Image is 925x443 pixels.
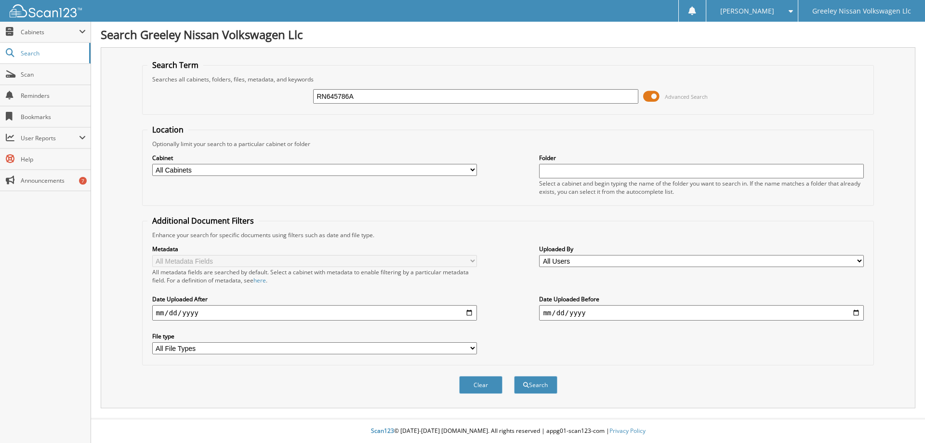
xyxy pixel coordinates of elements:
span: Advanced Search [665,93,708,100]
div: Optionally limit your search to a particular cabinet or folder [147,140,869,148]
span: Search [21,49,84,57]
span: Help [21,155,86,163]
legend: Search Term [147,60,203,70]
label: Cabinet [152,154,477,162]
label: Uploaded By [539,245,864,253]
span: Reminders [21,92,86,100]
span: Greeley Nissan Volkswagen Llc [812,8,911,14]
button: Clear [459,376,502,394]
div: © [DATE]-[DATE] [DOMAIN_NAME]. All rights reserved | appg01-scan123-com | [91,419,925,443]
span: User Reports [21,134,79,142]
h1: Search Greeley Nissan Volkswagen Llc [101,27,915,42]
label: Date Uploaded After [152,295,477,303]
span: Scan123 [371,427,394,435]
div: Enhance your search for specific documents using filters such as date and file type. [147,231,869,239]
input: end [539,305,864,321]
div: Searches all cabinets, folders, files, metadata, and keywords [147,75,869,83]
iframe: Chat Widget [877,397,925,443]
div: All metadata fields are searched by default. Select a cabinet with metadata to enable filtering b... [152,268,477,284]
span: Announcements [21,176,86,185]
div: 7 [79,177,87,185]
span: Scan [21,70,86,79]
label: File type [152,332,477,340]
img: scan123-logo-white.svg [10,4,82,17]
label: Folder [539,154,864,162]
span: [PERSON_NAME] [720,8,774,14]
label: Metadata [152,245,477,253]
div: Select a cabinet and begin typing the name of the folder you want to search in. If the name match... [539,179,864,196]
legend: Location [147,124,188,135]
button: Search [514,376,557,394]
label: Date Uploaded Before [539,295,864,303]
a: Privacy Policy [609,427,646,435]
span: Cabinets [21,28,79,36]
input: start [152,305,477,321]
a: here [253,276,266,284]
legend: Additional Document Filters [147,215,259,226]
span: Bookmarks [21,113,86,121]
